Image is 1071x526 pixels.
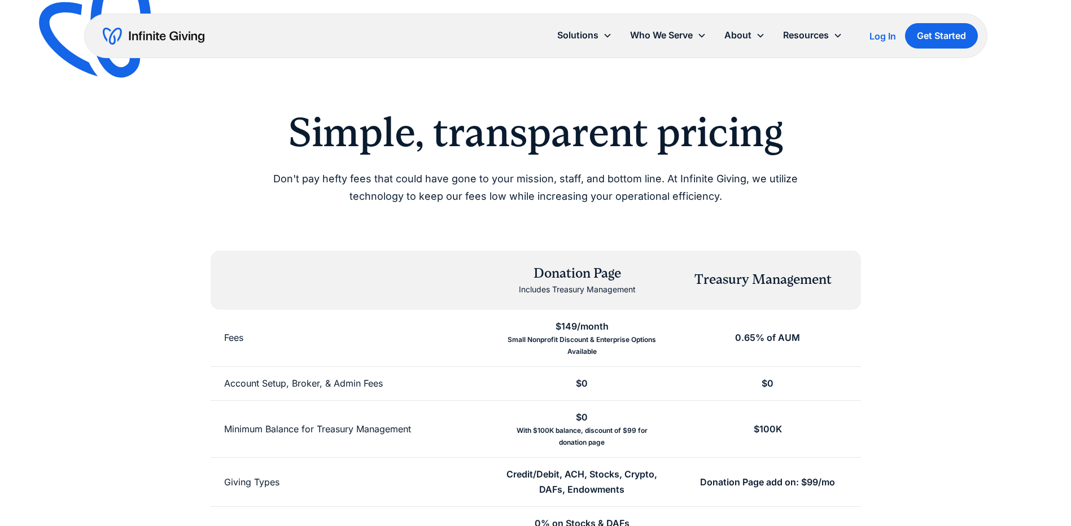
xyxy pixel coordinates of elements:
div: About [715,23,774,47]
div: Credit/Debit, ACH, Stocks, Crypto, DAFs, Endowments [502,467,661,497]
div: $0 [576,376,588,391]
p: Don't pay hefty fees that could have gone to your mission, staff, and bottom line. At Infinite Gi... [247,170,825,205]
div: $0 [762,376,773,391]
div: About [724,28,751,43]
div: Resources [774,23,851,47]
div: $149/month [556,319,609,334]
div: Solutions [557,28,598,43]
div: Solutions [548,23,621,47]
div: Small Nonprofit Discount & Enterprise Options Available [502,334,661,357]
div: Who We Serve [621,23,715,47]
div: Giving Types [224,475,279,490]
div: Donation Page add on: $99/mo [700,475,835,490]
div: $100K [754,422,782,437]
div: Log In [869,32,896,41]
a: home [103,27,204,45]
div: With $100K balance, discount of $99 for donation page [502,425,661,448]
h2: Simple, transparent pricing [247,108,825,157]
div: Includes Treasury Management [519,283,636,296]
a: Get Started [905,23,978,49]
div: Treasury Management [694,270,832,290]
div: Minimum Balance for Treasury Management [224,422,411,437]
div: Who We Serve [630,28,693,43]
div: Fees [224,330,243,345]
div: $0 [576,410,588,425]
div: Resources [783,28,829,43]
div: 0.65% of AUM [735,330,800,345]
div: Donation Page [519,264,636,283]
a: Log In [869,29,896,43]
div: Account Setup, Broker, & Admin Fees [224,376,383,391]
